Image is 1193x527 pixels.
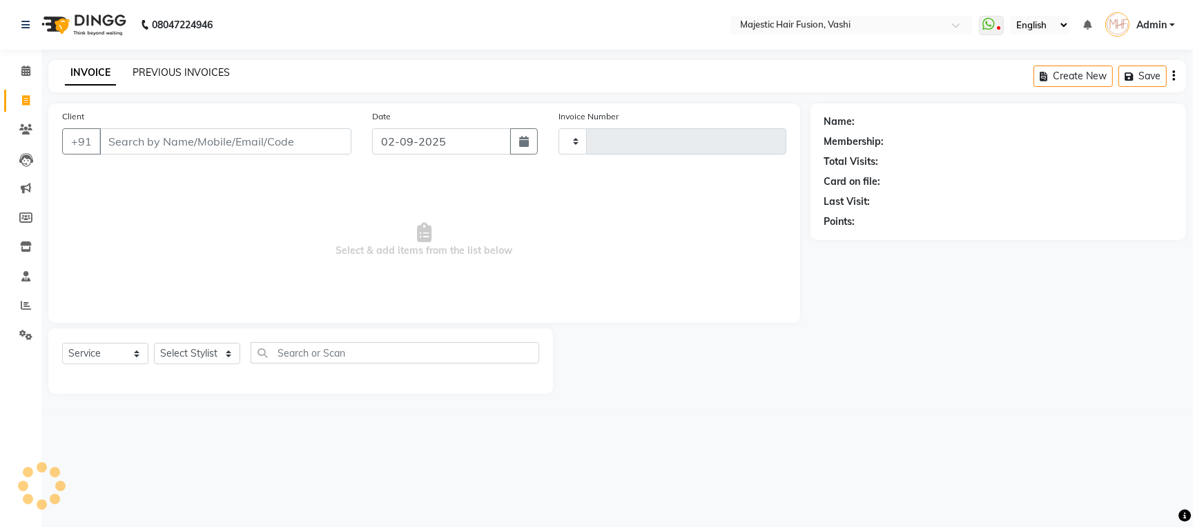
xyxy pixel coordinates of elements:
div: Last Visit: [824,195,871,209]
span: Select & add items from the list below [62,171,786,309]
img: Admin [1105,12,1129,37]
img: logo [35,6,130,44]
div: Points: [824,215,855,229]
button: +91 [62,128,101,155]
span: Admin [1136,18,1167,32]
label: Invoice Number [559,110,619,123]
button: Create New [1034,66,1113,87]
button: Save [1118,66,1167,87]
b: 08047224946 [152,6,213,44]
input: Search or Scan [251,342,539,364]
div: Membership: [824,135,884,149]
label: Date [372,110,391,123]
div: Card on file: [824,175,881,189]
a: INVOICE [65,61,116,86]
input: Search by Name/Mobile/Email/Code [99,128,351,155]
div: Name: [824,115,855,129]
a: PREVIOUS INVOICES [133,66,230,79]
div: Total Visits: [824,155,879,169]
label: Client [62,110,84,123]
